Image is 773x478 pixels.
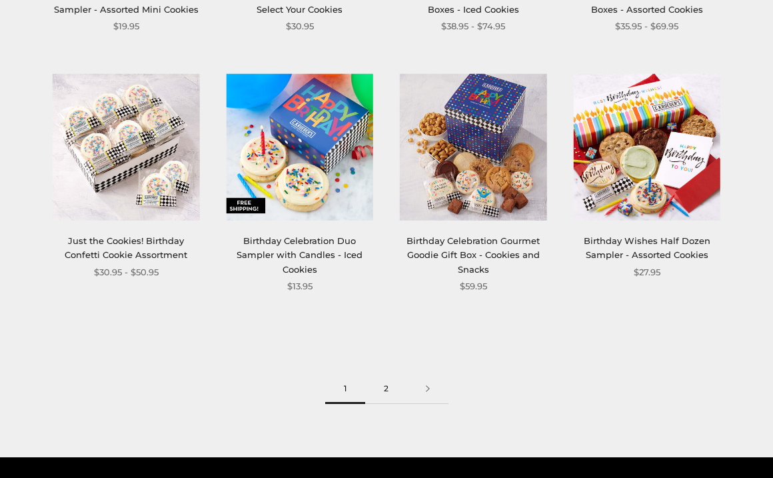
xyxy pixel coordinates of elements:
[615,19,678,33] span: $35.95 - $69.95
[227,73,374,221] img: Birthday Celebration Duo Sampler with Candles - Iced Cookies
[11,427,138,467] iframe: Sign Up via Text for Offers
[237,235,363,275] a: Birthday Celebration Duo Sampler with Candles - Iced Cookies
[325,374,365,404] span: 1
[400,73,547,221] img: Birthday Celebration Gourmet Goodie Gift Box - Cookies and Snacks
[113,19,139,33] span: $19.95
[94,265,159,279] span: $30.95 - $50.95
[65,235,187,260] a: Just the Cookies! Birthday Confetti Cookie Assortment
[406,235,540,275] a: Birthday Celebration Gourmet Goodie Gift Box - Cookies and Snacks
[584,235,710,260] a: Birthday Wishes Half Dozen Sampler - Assorted Cookies
[287,279,313,293] span: $13.95
[407,374,448,404] a: Next page
[286,19,314,33] span: $30.95
[460,279,487,293] span: $59.95
[634,265,660,279] span: $27.95
[441,19,505,33] span: $38.95 - $74.95
[574,73,721,221] img: Birthday Wishes Half Dozen Sampler - Assorted Cookies
[365,374,407,404] a: 2
[53,73,200,221] img: Just the Cookies! Birthday Confetti Cookie Assortment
